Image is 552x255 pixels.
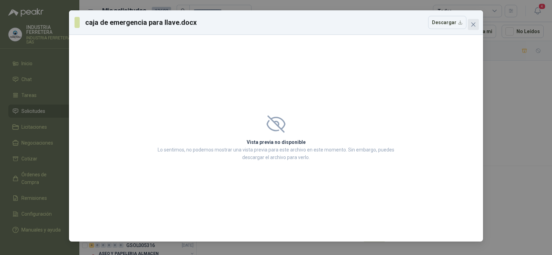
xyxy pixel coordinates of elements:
p: Lo sentimos, no podemos mostrar una vista previa para este archivo en este momento. Sin embargo, ... [156,146,396,161]
h2: Vista previa no disponible [156,138,396,146]
span: close [471,22,476,27]
button: Descargar [428,16,466,29]
button: Close [468,19,479,30]
h3: caja de emergencia para llave.docx [85,17,197,28]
